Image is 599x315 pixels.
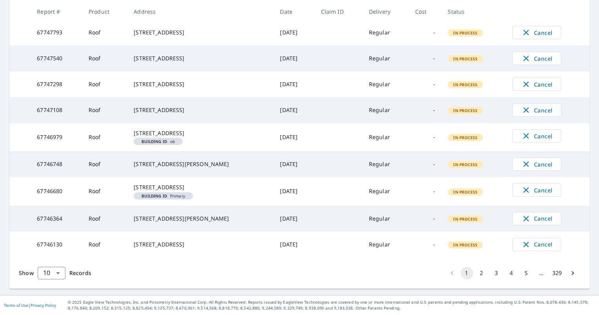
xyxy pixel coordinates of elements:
[448,242,482,248] span: In Process
[445,267,580,279] nav: pagination navigation
[68,299,595,311] p: © 2025 Eagle View Technologies, Inc. and Pictometry International Corp. All Rights Reserved. Repo...
[448,56,482,62] span: In Process
[19,269,34,277] span: Show
[476,267,488,279] button: Go to page 2
[274,45,314,71] td: [DATE]
[137,139,180,143] span: ob
[31,20,82,45] td: 67747793
[274,177,314,205] td: [DATE]
[134,215,267,223] div: [STREET_ADDRESS][PERSON_NAME]
[31,97,82,123] td: 67747108
[363,45,409,71] td: Regular
[82,232,127,257] td: Roof
[521,240,553,249] span: Cancel
[521,28,553,37] span: Cancel
[512,183,561,197] button: Cancel
[409,123,441,151] td: -
[31,302,56,308] a: Privacy Policy
[512,103,561,117] button: Cancel
[274,20,314,45] td: [DATE]
[82,45,127,71] td: Roof
[448,108,482,113] span: In Process
[69,269,91,277] span: Records
[363,232,409,257] td: Regular
[363,71,409,97] td: Regular
[274,97,314,123] td: [DATE]
[521,80,553,89] span: Cancel
[82,123,127,151] td: Roof
[512,26,561,39] button: Cancel
[521,54,553,63] span: Cancel
[409,20,441,45] td: -
[82,71,127,97] td: Roof
[409,177,441,205] td: -
[448,82,482,87] span: In Process
[82,177,127,205] td: Roof
[550,267,564,279] button: Go to page 329
[134,106,267,114] div: [STREET_ADDRESS]
[363,151,409,177] td: Regular
[512,52,561,65] button: Cancel
[521,185,553,195] span: Cancel
[82,206,127,232] td: Roof
[82,20,127,45] td: Roof
[512,157,561,171] button: Cancel
[134,241,267,248] div: [STREET_ADDRESS]
[142,194,167,198] em: Building ID
[505,267,518,279] button: Go to page 4
[274,123,314,151] td: [DATE]
[31,232,82,257] td: 67746130
[274,151,314,177] td: [DATE]
[409,151,441,177] td: -
[134,183,267,191] div: [STREET_ADDRESS]
[409,232,441,257] td: -
[82,97,127,123] td: Roof
[274,71,314,97] td: [DATE]
[512,129,561,143] button: Cancel
[521,214,553,223] span: Cancel
[82,151,127,177] td: Roof
[363,177,409,205] td: Regular
[490,267,503,279] button: Go to page 3
[363,123,409,151] td: Regular
[134,29,267,36] div: [STREET_ADDRESS]
[31,206,82,232] td: 67746364
[448,216,482,222] span: In Process
[520,267,533,279] button: Go to page 5
[31,71,82,97] td: 67747298
[512,238,561,251] button: Cancel
[31,45,82,71] td: 67747540
[521,105,553,115] span: Cancel
[31,123,82,151] td: 67746979
[4,303,56,308] p: |
[448,135,482,140] span: In Process
[363,206,409,232] td: Regular
[363,20,409,45] td: Regular
[134,54,267,62] div: [STREET_ADDRESS]
[363,97,409,123] td: Regular
[448,162,482,167] span: In Process
[134,80,267,88] div: [STREET_ADDRESS]
[566,267,579,279] button: Go to next page
[4,302,28,308] a: Terms of Use
[137,194,190,198] span: Primary
[142,139,167,143] em: Building ID
[535,269,548,277] div: …
[134,160,267,168] div: [STREET_ADDRESS][PERSON_NAME]
[409,71,441,97] td: -
[521,159,553,169] span: Cancel
[31,151,82,177] td: 67746748
[409,97,441,123] td: -
[274,232,314,257] td: [DATE]
[38,262,65,284] div: 10
[134,129,267,137] div: [STREET_ADDRESS]
[448,30,482,36] span: In Process
[512,212,561,225] button: Cancel
[409,206,441,232] td: -
[512,78,561,91] button: Cancel
[409,45,441,71] td: -
[274,206,314,232] td: [DATE]
[38,267,65,279] div: Show 10 records
[521,131,553,141] span: Cancel
[461,267,473,279] button: page 1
